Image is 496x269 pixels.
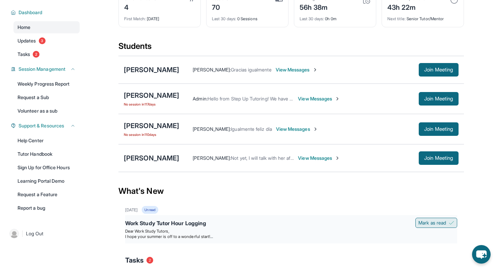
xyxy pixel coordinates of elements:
img: Chevron-Right [335,96,340,101]
a: Weekly Progress Report [13,78,80,90]
span: Dashboard [19,9,43,16]
div: Senior Tutor/Mentor [387,12,458,22]
div: [PERSON_NAME] [124,65,179,74]
a: Volunteer as a sub [13,105,80,117]
span: View Messages [298,95,340,102]
div: 43h 22m [387,1,428,12]
button: chat-button [472,245,491,264]
span: Support & Resources [19,122,64,129]
img: Mark as read [449,220,454,226]
div: 70 [212,1,229,12]
a: |Log Out [7,226,80,241]
span: Mark as read [418,219,446,226]
a: Help Center [13,134,80,147]
span: Last 30 days : [300,16,324,21]
span: Not yet, I will talk with her after school [231,155,311,161]
div: 0 Sessions [212,12,283,22]
span: Join Meeting [424,97,453,101]
div: [PERSON_NAME] [124,153,179,163]
span: [PERSON_NAME] : [193,67,231,72]
a: Tutor Handbook [13,148,80,160]
a: Sign Up for Office Hours [13,161,80,174]
div: What's New [118,176,464,206]
button: Join Meeting [419,151,459,165]
span: 2 [146,257,153,264]
button: Join Meeting [419,92,459,106]
div: Work Study Tutor Hour Logging [125,219,457,229]
span: 3 [39,37,46,44]
div: Unread [142,206,158,214]
button: Session Management [16,66,76,72]
div: [PERSON_NAME] [124,121,179,130]
button: Support & Resources [16,122,76,129]
span: Igualmente feliz día [231,126,272,132]
span: Last 30 days : [212,16,236,21]
a: Request a Sub [13,91,80,103]
span: First Match : [124,16,146,21]
div: [DATE] [125,207,138,213]
span: I hope your summer is off to a wonderful start! [125,234,213,239]
div: Students [118,41,464,56]
div: 56h 38m [300,1,328,12]
span: Log Out [26,230,44,237]
span: Tasks [18,51,30,58]
img: user-img [9,229,19,238]
span: Next title : [387,16,406,21]
span: | [22,230,23,238]
button: Join Meeting [419,122,459,136]
span: [PERSON_NAME] : [193,155,231,161]
img: Chevron-Right [312,67,318,72]
span: Updates [18,37,36,44]
span: No session in 117 days [124,101,179,107]
span: Session Management [19,66,65,72]
span: View Messages [276,66,318,73]
div: [PERSON_NAME] [124,91,179,100]
span: Join Meeting [424,156,453,160]
span: Admin : [193,96,207,101]
span: Tasks [125,256,144,265]
span: View Messages [276,126,318,132]
div: 4 [124,1,156,12]
a: Home [13,21,80,33]
div: 0h 0m [300,12,370,22]
span: No session in 110 days [124,132,179,137]
a: Report a bug [13,202,80,214]
a: Request a Feature [13,188,80,201]
span: Dear Work Study Tutors, [125,229,169,234]
span: Join Meeting [424,127,453,131]
a: Learning Portal Demo [13,175,80,187]
span: 2 [33,51,39,58]
button: Dashboard [16,9,76,16]
img: Chevron-Right [313,126,318,132]
span: Join Meeting [424,68,453,72]
button: Mark as read [415,218,457,228]
span: View Messages [298,155,340,161]
span: Gracias igualmente [231,67,271,72]
span: [PERSON_NAME] : [193,126,231,132]
img: Chevron-Right [335,155,340,161]
button: Join Meeting [419,63,459,77]
span: Home [18,24,30,31]
a: Tasks2 [13,48,80,60]
div: [DATE] [124,12,195,22]
a: Updates3 [13,35,80,47]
